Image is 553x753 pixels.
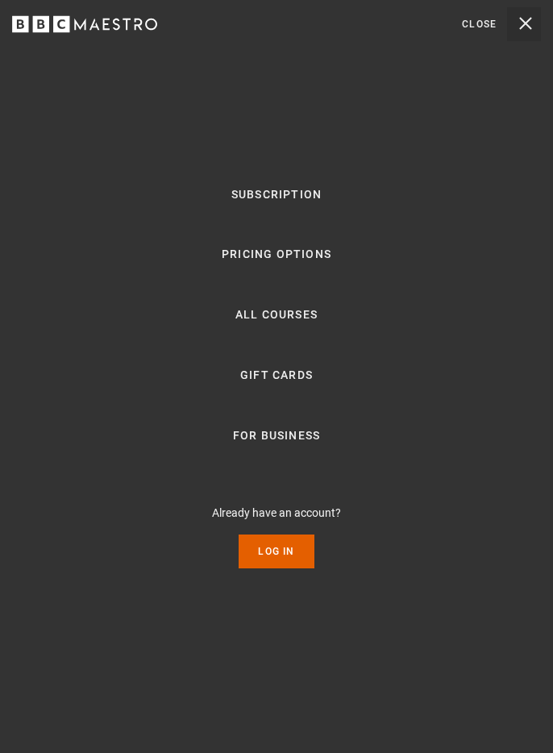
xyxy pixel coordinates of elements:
[222,245,331,264] a: Pricing Options
[235,306,318,325] a: All Courses
[233,426,320,446] a: For business
[231,185,322,205] a: Subscription
[240,366,313,385] a: Gift Cards
[462,7,541,41] button: Toggle navigation
[239,535,314,568] a: Log In
[212,505,341,522] p: Already have an account?
[12,12,157,36] svg: BBC Maestro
